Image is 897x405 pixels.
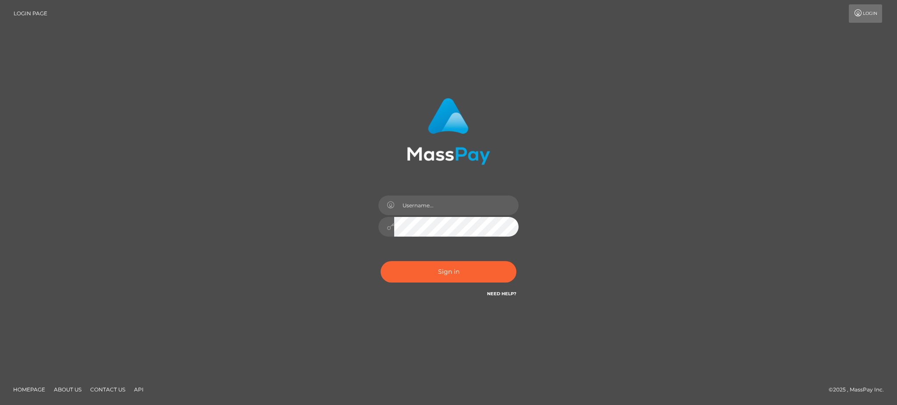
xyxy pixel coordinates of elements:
img: MassPay Login [407,98,490,165]
button: Sign in [381,261,516,283]
a: Contact Us [87,383,129,396]
a: API [131,383,147,396]
a: Login [849,4,882,23]
a: About Us [50,383,85,396]
div: © 2025 , MassPay Inc. [829,385,890,395]
input: Username... [394,196,519,215]
a: Homepage [10,383,49,396]
a: Need Help? [487,291,516,297]
a: Login Page [14,4,47,23]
